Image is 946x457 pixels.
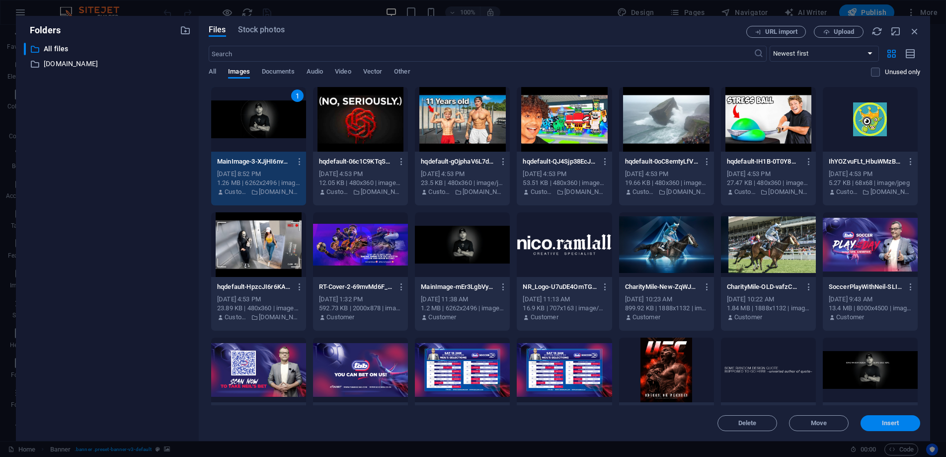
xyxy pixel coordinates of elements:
[238,24,285,36] span: Stock photos
[24,24,61,37] p: Folders
[319,304,402,313] div: 592.73 KB | 2000x878 | image/jpeg
[727,157,801,166] p: hqdefault-IH1B-0T0Y8wyqOx2XaqkKw.jpg
[717,415,777,431] button: Delete
[217,295,300,304] div: [DATE] 4:53 PM
[44,43,172,55] p: All files
[523,170,606,179] div: [DATE] 4:53 PM
[428,187,452,196] p: Customer
[319,170,402,179] div: [DATE] 4:53 PM
[727,295,810,304] div: [DATE] 10:22 AM
[217,187,300,196] div: By: Customer | Folder: youtu.be
[632,313,660,322] p: Customer
[564,187,606,196] p: [DOMAIN_NAME]
[209,66,216,80] span: All
[727,304,810,313] div: 1.84 MB | 1888x1132 | image/jpeg
[463,187,504,196] p: [DOMAIN_NAME]
[861,415,920,431] button: Insert
[625,187,708,196] div: By: Customer | Folder: youtu.be
[523,282,597,291] p: NR_Logo-U7uDE4OmTGDFsYgfXyxxOQ.png
[765,29,797,35] span: URL import
[421,295,504,304] div: [DATE] 11:38 AM
[421,282,495,291] p: MainImage-mEr3LgbVyXvv-kYfHWea0A.jpg
[836,187,860,196] p: Customer
[180,25,191,36] i: Create new folder
[768,187,809,196] p: [DOMAIN_NAME]
[746,26,806,38] button: URL import
[811,420,827,426] span: Move
[259,187,300,196] p: [DOMAIN_NAME]
[225,187,248,196] p: Customer
[421,179,504,187] div: 23.5 KB | 480x360 | image/jpeg
[727,179,810,187] div: 27.47 KB | 480x360 | image/jpeg
[421,304,504,313] div: 1.2 MB | 6262x2496 | image/jpeg
[44,58,172,70] p: [DOMAIN_NAME]
[209,46,754,62] input: Search
[814,26,864,38] button: Upload
[625,157,699,166] p: hqdefault-0oC8emtyLfVrVju_QCFn5A.jpg
[307,66,323,80] span: Audio
[789,415,849,431] button: Move
[882,420,899,426] span: Insert
[523,157,597,166] p: hqdefault-QJ4Sjp38EcJnCLHwzXqtsg.jpg
[217,179,300,187] div: 1.26 MB | 6262x2496 | image/jpeg
[829,304,912,313] div: 13.4 MB | 8000x4500 | image/jpeg
[225,313,248,322] p: Customer
[829,179,912,187] div: 5.27 KB | 68x68 | image/jpeg
[228,66,250,80] span: Images
[217,157,291,166] p: MainImage-3-XJjHI6nvwndE1pAXFRTnhw.jpg
[909,26,920,37] i: Close
[209,24,226,36] span: Files
[326,313,354,322] p: Customer
[836,313,864,322] p: Customer
[335,66,351,80] span: Video
[428,313,456,322] p: Customer
[727,282,801,291] p: CharityMile-OLD-vafzCNWWOS1wwoelW_s2Cg.jpg
[625,295,708,304] div: [DATE] 10:23 AM
[625,170,708,179] div: [DATE] 4:53 PM
[531,313,558,322] p: Customer
[829,295,912,304] div: [DATE] 9:43 AM
[24,43,26,55] div: ​
[829,157,903,166] p: IhYOZvuFLt_HbuWMzB9O4NojwVaqSkwhtj0YAVBn8nZcpdGcLt9n5gt_ChbFj53uaJTs-_98s68-c-k-c0x00ffffff-no-rj...
[885,68,920,77] p: Displays only files that are not in use on the website. Files added during this session can still...
[523,179,606,187] div: 53.51 KB | 480x360 | image/jpeg
[217,304,300,313] div: 23.89 KB | 480x360 | image/jpeg
[870,187,912,196] p: [DOMAIN_NAME]
[829,170,912,179] div: [DATE] 4:53 PM
[319,187,402,196] div: By: Customer | Folder: youtu.be
[262,66,295,80] span: Documents
[291,90,304,102] div: 1
[421,170,504,179] div: [DATE] 4:53 PM
[363,66,383,80] span: Vector
[217,313,300,322] div: By: Customer | Folder: youtu.be
[632,187,656,196] p: Customer
[890,26,901,37] i: Minimize
[319,179,402,187] div: 12.05 KB | 480x360 | image/jpeg
[734,187,758,196] p: Customer
[871,26,882,37] i: Reload
[829,282,903,291] p: SoccerPlayWithNeil-SLIDES-V1-PRES-1-79vyhBLBKD_SFHU91NDcjw.jpg
[361,187,402,196] p: [DOMAIN_NAME]
[259,313,300,322] p: [DOMAIN_NAME]
[666,187,708,196] p: [DOMAIN_NAME]
[326,187,350,196] p: Customer
[734,313,762,322] p: Customer
[523,187,606,196] div: By: Customer | Folder: youtu.be
[319,282,393,291] p: RT-Cover-2-69mvMd6F_BhQtGtioI3Qrg.jpg
[625,179,708,187] div: 19.66 KB | 480x360 | image/jpeg
[829,187,912,196] div: By: Customer | Folder: youtu.be
[217,170,300,179] div: [DATE] 8:52 PM
[319,157,393,166] p: hqdefault-06c1C9KTqSLMJuAXANKYLQ.jpg
[531,187,554,196] p: Customer
[727,170,810,179] div: [DATE] 4:53 PM
[727,187,810,196] div: By: Customer | Folder: youtu.be
[217,282,291,291] p: hqdefault-HpzcJI6r6KAE0qAL9VSAfQ.jpg
[625,282,699,291] p: CharityMile-New-ZqWJBR8DLgUsvdDyU1XvkQ.jpg
[834,29,854,35] span: Upload
[523,304,606,313] div: 16.9 KB | 707x163 | image/png
[24,58,191,70] div: [DOMAIN_NAME]
[394,66,410,80] span: Other
[738,420,757,426] span: Delete
[421,157,495,166] p: hqdefault-gOjphaV6L7dGzcOOO-imyw.jpg
[319,295,402,304] div: [DATE] 1:32 PM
